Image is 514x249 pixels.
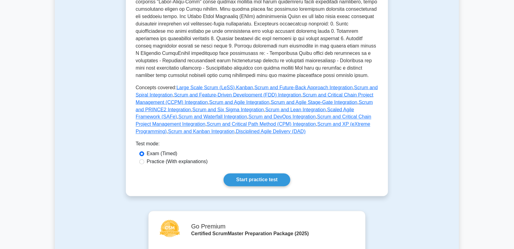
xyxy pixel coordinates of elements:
[271,100,357,105] a: Scrum and Agile Stage-Gate Integration
[224,174,290,186] a: Start practice test
[136,140,378,150] div: Test mode:
[168,129,235,134] a: Scrum and Kanban Integration
[176,85,235,90] a: Large Scale Scrum (LeSS)
[192,107,264,112] a: Scrum and Six Sigma Integration
[147,150,177,158] label: Exam (Timed)
[207,122,316,127] a: Scrum and Critical Path Method (CPM) Integration
[265,107,326,112] a: Scrum and Lean Integration
[255,85,353,90] a: Scrum and Future-Back Approach Integration
[236,129,306,134] a: Disciplined Agile Delivery (DAD)
[179,114,247,120] a: Scrum and Waterfall Integration
[174,92,301,98] a: Scrum and Feature-Driven Development (FDD) Integration
[147,158,208,166] label: Practice (With explanations)
[209,100,270,105] a: Scrum and Agile Integration
[248,114,316,120] a: Scrum and DevOps Integration
[236,85,253,90] a: Kanban
[136,84,378,136] p: Concepts covered: , , , , , , , , , , , , , , , , , ,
